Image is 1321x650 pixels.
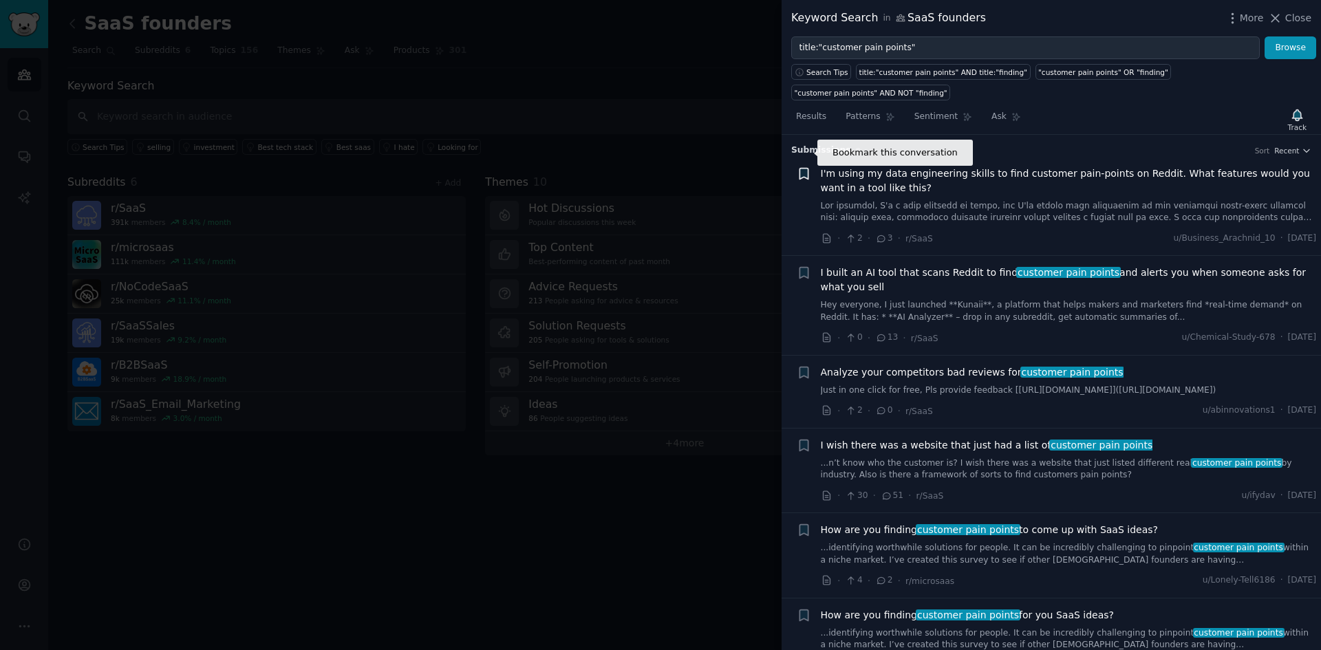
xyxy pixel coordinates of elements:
div: Keyword Search SaaS founders [791,10,986,27]
span: · [837,574,840,588]
span: customer pain points [1020,367,1125,378]
span: 30 [845,490,868,502]
span: 3 [875,232,892,245]
span: · [868,331,870,345]
span: · [868,574,870,588]
span: · [1280,404,1283,417]
span: · [837,331,840,345]
a: I wish there was a website that just had a list ofcustomer pain points [821,438,1153,453]
a: Sentiment [910,106,977,134]
span: r/SaaS [905,407,933,416]
div: Sort [1255,146,1270,155]
a: "customer pain points" AND NOT "finding" [791,85,950,100]
span: · [903,331,905,345]
span: More [1240,11,1264,25]
span: customer pain points [1193,628,1285,638]
span: Analyze your competitors bad reviews for [821,365,1124,380]
a: Just in one click for free, Pls provide feedback [[URL][DOMAIN_NAME]]([URL][DOMAIN_NAME]) [821,384,1317,397]
a: I built an AI tool that scans Reddit to findcustomer pain pointsand alerts you when someone asks ... [821,266,1317,294]
a: Analyze your competitors bad reviews forcustomer pain points [821,365,1124,380]
span: u/Lonely-Tell6186 [1203,574,1276,587]
a: How are you findingcustomer pain pointsfor you SaaS ideas? [821,608,1115,622]
span: · [908,488,911,503]
span: 4 [845,574,862,587]
span: Results [796,111,826,123]
div: "customer pain points" AND NOT "finding" [795,88,947,98]
span: u/abinnovations1 [1203,404,1276,417]
span: · [868,404,870,418]
span: [DATE] [1288,404,1316,417]
a: Lor ipsumdol, S'a c adip elitsedd ei tempo, inc U'la etdolo magn aliquaenim ad min veniamqui nost... [821,200,1317,224]
span: 2 [845,404,862,417]
a: "customer pain points" OR "finding" [1035,64,1172,80]
span: r/SaaS [905,234,933,243]
span: 51 [881,490,903,502]
span: customer pain points [1193,543,1285,552]
span: customer pain points [1191,458,1282,468]
span: · [837,404,840,418]
span: [DATE] [1288,574,1316,587]
span: Submission s [791,144,851,157]
span: · [868,231,870,246]
span: · [898,404,901,418]
span: customer pain points [916,609,1020,620]
span: Close [1285,11,1311,25]
span: 0 [845,332,862,344]
span: in [883,12,890,25]
div: "customer pain points" OR "finding" [1038,67,1168,77]
span: r/microsaas [905,576,954,586]
span: 8 [856,147,861,155]
span: · [898,574,901,588]
button: Browse [1265,36,1316,60]
span: I built an AI tool that scans Reddit to find and alerts you when someone asks for what you sell [821,266,1317,294]
a: ...identifying worthwhile solutions for people. It can be incredibly challenging to pinpointcusto... [821,542,1317,566]
span: [DATE] [1288,490,1316,502]
span: Sentiment [914,111,958,123]
span: · [898,231,901,246]
span: [DATE] [1288,232,1316,245]
a: Ask [987,106,1026,134]
span: Patterns [846,111,880,123]
span: customer pain points [916,524,1020,535]
div: Track [1288,122,1307,132]
button: Search Tips [791,64,851,80]
span: r/SaaS [911,334,938,343]
span: customer pain points [1049,440,1154,451]
span: · [1280,232,1283,245]
a: I'm using my data engineering skills to find customer pain-points on Reddit. What features would ... [821,166,1317,195]
button: Recent [1274,146,1311,155]
span: u/Business_Arachnid_10 [1174,232,1276,245]
a: ...n’t know who the customer is? I wish there was a website that just listed different realcustom... [821,457,1317,481]
span: r/SaaS [916,491,944,501]
button: More [1225,11,1264,25]
button: Close [1268,11,1311,25]
span: · [837,488,840,503]
span: Search Tips [806,67,848,77]
a: Results [791,106,831,134]
span: Recent [1274,146,1299,155]
span: 2 [875,574,892,587]
div: title:"customer pain points" AND title:"finding" [859,67,1027,77]
span: · [1280,490,1283,502]
span: How are you finding to come up with SaaS ideas? [821,523,1158,537]
span: Ask [991,111,1007,123]
button: Track [1283,105,1311,134]
span: customer pain points [1016,267,1121,278]
span: · [837,231,840,246]
span: 13 [875,332,898,344]
span: 2 [845,232,862,245]
span: u/ifydav [1241,490,1275,502]
span: · [1280,332,1283,344]
span: [DATE] [1288,332,1316,344]
a: Patterns [841,106,899,134]
span: I wish there was a website that just had a list of [821,438,1153,453]
input: Try a keyword related to your business [791,36,1260,60]
span: · [873,488,876,503]
span: u/Chemical-Study-678 [1182,332,1276,344]
span: · [1280,574,1283,587]
a: How are you findingcustomer pain pointsto come up with SaaS ideas? [821,523,1158,537]
span: How are you finding for you SaaS ideas? [821,608,1115,622]
a: Hey everyone, I just launched **Kunaii**, a platform that helps makers and marketers find *real-t... [821,299,1317,323]
span: 0 [875,404,892,417]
